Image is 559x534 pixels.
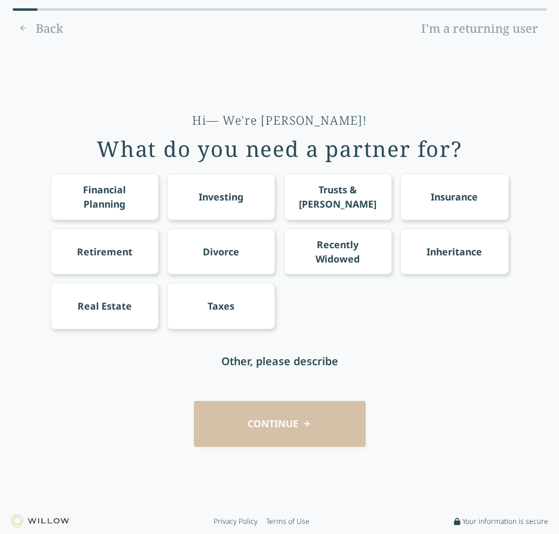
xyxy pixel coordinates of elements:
div: Trusts & [PERSON_NAME] [295,183,381,211]
div: Inheritance [427,245,482,259]
div: Divorce [203,245,239,259]
div: Retirement [77,245,132,259]
span: Your information is secure [462,517,548,526]
div: Investing [199,190,243,204]
div: Hi— We're [PERSON_NAME]! [192,112,367,129]
div: Financial Planning [61,183,147,211]
div: Taxes [208,299,234,313]
div: What do you need a partner for? [97,137,462,161]
div: Recently Widowed [295,237,381,266]
div: Real Estate [78,299,132,313]
a: I'm a returning user [413,19,546,38]
div: 0% complete [13,8,38,11]
a: Terms of Use [266,517,310,526]
div: Insurance [431,190,478,204]
div: Other, please describe [221,353,338,369]
img: Willow logo [11,515,69,527]
a: Privacy Policy [214,517,258,526]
